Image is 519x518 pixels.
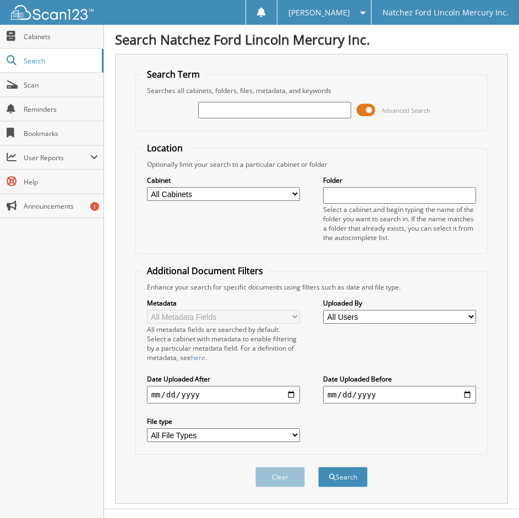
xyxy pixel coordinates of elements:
[147,176,300,185] label: Cabinet
[141,86,482,95] div: Searches all cabinets, folders, files, metadata, and keywords
[318,467,368,487] button: Search
[141,265,269,277] legend: Additional Document Filters
[24,177,98,187] span: Help
[24,201,98,211] span: Announcements
[147,374,300,384] label: Date Uploaded After
[24,32,98,41] span: Cabinets
[141,282,482,292] div: Enhance your search for specific documents using filters such as date and file type.
[147,325,300,362] div: All metadata fields are searched by default. Select a cabinet with metadata to enable filtering b...
[24,129,98,138] span: Bookmarks
[323,298,476,308] label: Uploaded By
[115,30,508,48] h1: Search Natchez Ford Lincoln Mercury Inc.
[141,68,205,80] legend: Search Term
[24,80,98,90] span: Scan
[381,106,430,114] span: Advanced Search
[191,353,205,362] a: here
[24,153,90,162] span: User Reports
[141,142,188,154] legend: Location
[323,374,476,384] label: Date Uploaded Before
[147,386,300,404] input: start
[90,202,99,211] div: 1
[147,417,300,426] label: File type
[323,205,476,242] div: Select a cabinet and begin typing the name of the folder you want to search in. If the name match...
[24,56,96,66] span: Search
[11,5,94,20] img: scan123-logo-white.svg
[255,467,305,487] button: Clear
[24,105,98,114] span: Reminders
[141,160,482,169] div: Optionally limit your search to a particular cabinet or folder
[323,386,476,404] input: end
[383,9,509,16] span: Natchez Ford Lincoln Mercury Inc.
[147,298,300,308] label: Metadata
[323,176,476,185] label: Folder
[288,9,350,16] span: [PERSON_NAME]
